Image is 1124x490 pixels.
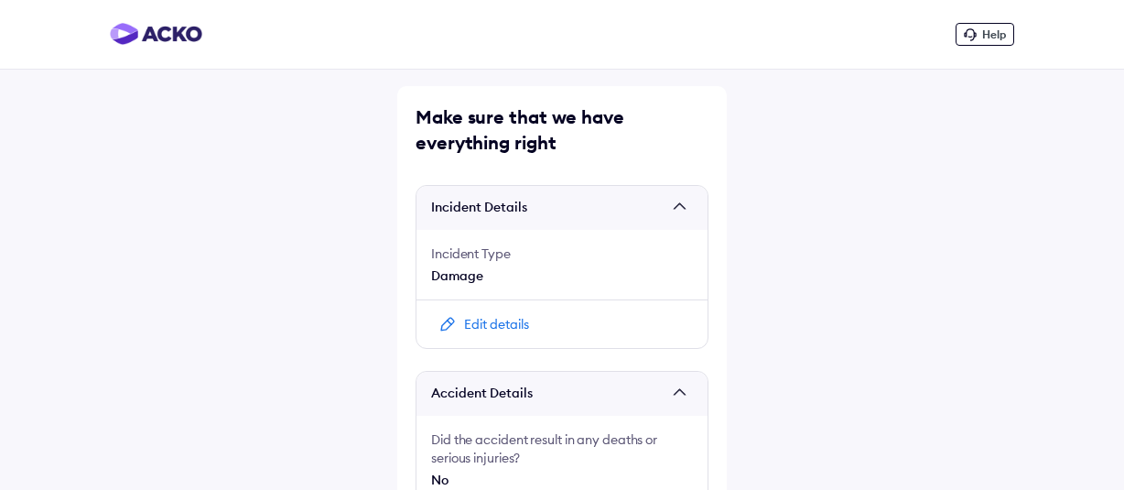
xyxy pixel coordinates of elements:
div: Damage [431,267,693,285]
img: horizontal-gradient.png [110,23,202,45]
div: Incident Type [431,245,693,263]
span: Accident Details [431,385,665,403]
div: Make sure that we have everything right [416,104,708,156]
div: No [431,471,693,489]
div: Did the accident result in any deaths or serious injuries? [431,430,693,467]
span: Incident Details [431,199,665,217]
span: Help [982,27,1006,41]
div: Edit details [464,315,529,333]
